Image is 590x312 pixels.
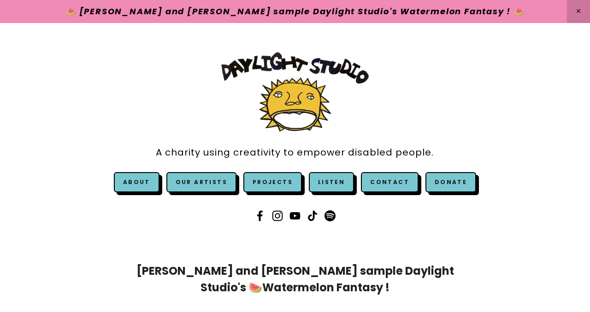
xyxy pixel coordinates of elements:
a: Donate [425,172,476,192]
a: A charity using creativity to empower disabled people. [156,142,434,163]
a: About [123,178,150,186]
h1: [PERSON_NAME] and [PERSON_NAME] sample Daylight Studio's 🍉Watermelon Fantasy ! [118,263,472,296]
a: Projects [243,172,302,192]
a: Contact [361,172,419,192]
a: Listen [318,178,345,186]
a: Our Artists [166,172,236,192]
img: Daylight Studio [221,52,369,132]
